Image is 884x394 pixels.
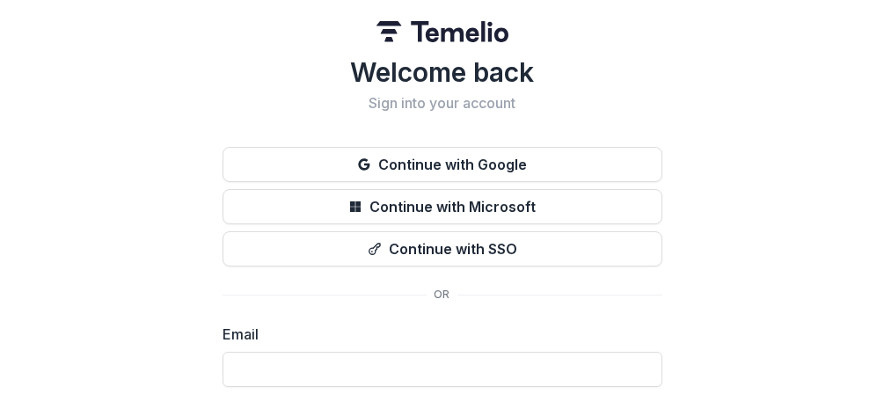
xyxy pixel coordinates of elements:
[376,21,508,42] img: Temelio
[223,231,662,266] button: Continue with SSO
[223,324,652,345] label: Email
[223,95,662,112] h2: Sign into your account
[223,147,662,182] button: Continue with Google
[223,189,662,224] button: Continue with Microsoft
[223,56,662,88] h1: Welcome back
